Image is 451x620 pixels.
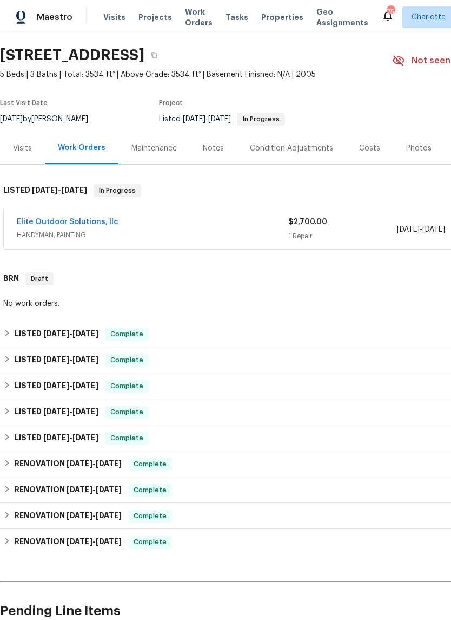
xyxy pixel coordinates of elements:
[15,510,122,523] h6: RENOVATION
[67,512,122,519] span: -
[95,185,140,196] span: In Progress
[32,186,58,194] span: [DATE]
[72,330,98,337] span: [DATE]
[359,143,380,154] div: Costs
[13,143,32,154] div: Visits
[106,329,148,340] span: Complete
[106,433,148,443] span: Complete
[406,143,432,154] div: Photos
[43,382,69,389] span: [DATE]
[96,538,122,545] span: [DATE]
[106,355,148,366] span: Complete
[15,432,98,445] h6: LISTED
[67,538,92,545] span: [DATE]
[37,12,72,23] span: Maestro
[3,272,19,285] h6: BRN
[67,460,122,467] span: -
[43,356,69,363] span: [DATE]
[387,6,394,17] div: 75
[26,273,52,284] span: Draft
[15,484,122,497] h6: RENOVATION
[43,330,69,337] span: [DATE]
[422,226,445,233] span: [DATE]
[15,536,122,549] h6: RENOVATION
[15,458,122,471] h6: RENOVATION
[131,143,177,154] div: Maintenance
[96,512,122,519] span: [DATE]
[225,14,248,21] span: Tasks
[138,12,172,23] span: Projects
[238,116,284,122] span: In Progress
[67,486,92,493] span: [DATE]
[159,115,285,123] span: Listed
[159,100,183,106] span: Project
[15,380,98,393] h6: LISTED
[67,486,122,493] span: -
[106,381,148,391] span: Complete
[96,460,122,467] span: [DATE]
[43,408,98,415] span: -
[15,328,98,341] h6: LISTED
[43,434,69,441] span: [DATE]
[72,356,98,363] span: [DATE]
[129,537,171,547] span: Complete
[3,184,87,197] h6: LISTED
[316,6,368,28] span: Geo Assignments
[72,434,98,441] span: [DATE]
[32,186,87,194] span: -
[144,45,164,65] button: Copy Address
[43,382,98,389] span: -
[61,186,87,194] span: [DATE]
[288,231,397,242] div: 1 Repair
[203,143,224,154] div: Notes
[397,226,420,233] span: [DATE]
[67,512,92,519] span: [DATE]
[129,511,171,521] span: Complete
[58,142,105,153] div: Work Orders
[43,408,69,415] span: [DATE]
[103,12,125,23] span: Visits
[15,354,98,367] h6: LISTED
[43,434,98,441] span: -
[261,12,303,23] span: Properties
[250,143,333,154] div: Condition Adjustments
[67,538,122,545] span: -
[72,408,98,415] span: [DATE]
[43,356,98,363] span: -
[15,406,98,419] h6: LISTED
[129,459,171,469] span: Complete
[67,460,92,467] span: [DATE]
[96,486,122,493] span: [DATE]
[288,218,327,226] span: $2,700.00
[185,6,213,28] span: Work Orders
[397,224,445,235] span: -
[106,407,148,417] span: Complete
[72,382,98,389] span: [DATE]
[208,115,231,123] span: [DATE]
[17,230,288,240] span: HANDYMAN, PAINTING
[17,218,118,226] a: Elite Outdoor Solutions, llc
[129,485,171,495] span: Complete
[183,115,205,123] span: [DATE]
[43,330,98,337] span: -
[183,115,231,123] span: -
[412,12,446,23] span: Charlotte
